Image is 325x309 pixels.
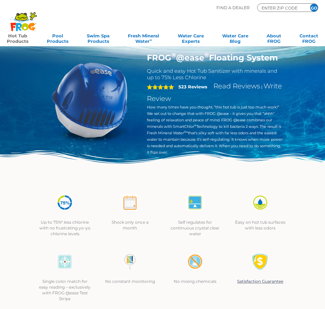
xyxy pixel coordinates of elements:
[57,254,73,270] img: icon-atease-color-match
[122,254,138,270] img: no-constant-monitoring1
[169,278,221,284] p: No mixing chemicals
[39,278,91,302] p: Single color match for easy reading – exclusively with FROG @ease Test Strips
[216,3,250,12] p: Find A Dealer
[267,31,281,45] a: AboutFROG
[128,31,159,45] a: Fresh MineralWater∞
[178,31,204,45] a: Water CareExperts
[187,194,203,211] img: atease-icon-self-regulates
[252,254,268,270] img: Satisfaction Guarantee Icon
[150,38,152,42] sup: ∞
[261,84,263,89] span: |
[252,194,268,211] img: icon-atease-easy-on
[234,219,286,231] p: Easy on hot tub surfaces with less odors
[171,52,176,59] sup: ®
[104,278,156,284] p: No constant monitoring
[147,68,283,81] h2: Quick and easy Hot Tub Sanitizer with minerals and up to 75% Less Chlorine
[147,104,283,156] p: How many times have you thought, “this hot tub is just too much work!” We set out to change that ...
[122,194,138,211] img: atease-icon-shock-once
[57,194,73,211] img: icon-atease-75percent-less
[194,124,196,127] sup: ®
[222,31,248,45] a: Water CareBlog
[47,31,69,45] a: PoolProducts
[213,82,260,90] a: Read Reviews
[178,84,207,89] strong: 523 Reviews
[7,31,28,45] a: Hot TubProducts
[204,52,209,59] sup: ®
[300,31,318,45] a: ContactFROG
[104,219,156,231] p: Shock only once a month
[42,53,137,147] img: hot-tub-product-atease-system.png
[184,130,188,134] sup: ®∞
[169,219,221,237] p: Self regulates for continuous crystal clear water
[39,219,91,237] p: Up to 75%* less chlorine with no frustrating yo-yo chlorine levels
[237,279,283,284] a: Satisfaction Guarantee
[147,53,283,63] h1: FROG @ease Floating System
[310,4,318,12] input: GO
[87,31,110,45] a: Swim SpaProducts
[7,3,40,31] img: Frog Products Logo
[187,254,203,270] img: no-mixing1
[147,84,174,90] span: 5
